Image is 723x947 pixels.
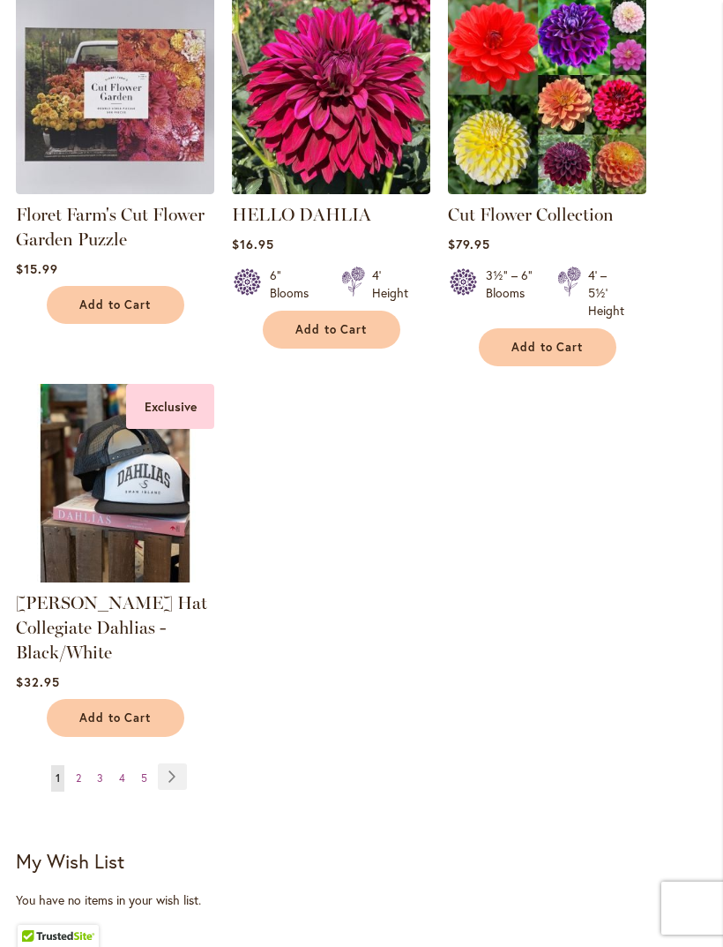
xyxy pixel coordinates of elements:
iframe: Launch Accessibility Center [13,884,63,934]
span: $16.95 [232,236,274,252]
div: 4' Height [372,267,408,302]
a: SID Grafletics Hat Collegiate Dahlias - Black/White Exclusive [16,569,214,586]
span: Add to Cart [79,710,152,725]
button: Add to Cart [263,311,400,349]
strong: My Wish List [16,848,124,874]
img: SID Grafletics Hat Collegiate Dahlias - Black/White [16,384,214,582]
a: HELLO DAHLIA [232,204,371,225]
div: 6" Blooms [270,267,320,302]
span: 1 [56,771,60,785]
div: 3½" – 6" Blooms [486,267,536,319]
span: 3 [97,771,103,785]
div: 4' – 5½' Height [588,267,624,319]
a: 5 [137,765,152,792]
a: Hello Dahlia [232,181,430,198]
a: Cut Flower Collection [448,204,614,225]
span: $15.99 [16,260,58,277]
a: 4 [115,765,130,792]
span: 2 [76,771,81,785]
button: Add to Cart [47,699,184,737]
div: Exclusive [126,384,214,429]
button: Add to Cart [47,286,184,324]
a: 3 [93,765,108,792]
span: 4 [119,771,125,785]
a: [PERSON_NAME] Hat Collegiate Dahlias - Black/White [16,592,207,663]
a: Floret Farm's Cut Flower Garden Puzzle - FRONT [16,181,214,198]
span: 5 [141,771,147,785]
a: 2 [71,765,86,792]
span: Add to Cart [295,322,368,337]
span: $32.95 [16,673,60,690]
button: Add to Cart [479,328,616,366]
span: Add to Cart [511,340,584,355]
span: Add to Cart [79,297,152,312]
a: Floret Farm's Cut Flower Garden Puzzle [16,204,205,250]
div: You have no items in your wish list. [16,891,707,909]
span: $79.95 [448,236,490,252]
a: CUT FLOWER COLLECTION [448,181,646,198]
